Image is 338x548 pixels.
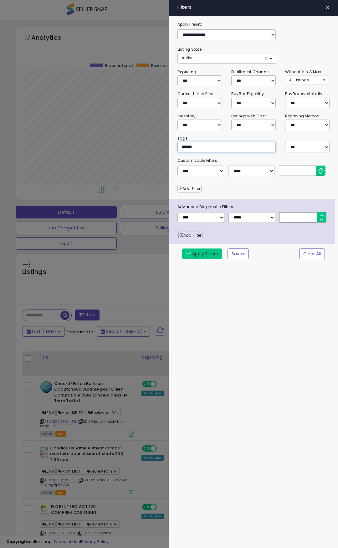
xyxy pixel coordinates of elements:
[182,248,222,259] button: Apply Filters
[173,135,334,142] small: Tags
[177,91,214,96] small: Current Listed Price
[177,47,202,52] small: Listing State
[285,91,322,96] small: BuyBox Availability
[178,53,276,64] button: Active ×
[231,69,269,74] small: Fulfillment Channel
[177,69,196,74] small: Repricing
[289,77,309,83] span: All Listings
[173,157,334,164] small: Customizable Filters
[228,248,249,259] button: Save
[264,55,268,62] span: ×
[231,113,266,119] small: Listings with Cost
[173,21,334,28] label: Apply Preset:
[177,113,196,119] small: Inventory
[173,203,335,210] span: Advanced Diagnostic Filters
[285,69,321,74] small: Without Min & Max
[285,75,330,85] button: All Listings
[231,91,264,96] small: BuyBox Eligibility
[177,5,330,10] h4: Filters
[182,55,193,60] span: Active
[299,248,325,259] button: Clear All
[325,3,330,12] span: ×
[178,232,202,239] button: Add Filter
[285,113,320,119] small: Repricing Method
[323,3,332,12] button: ×
[177,185,202,192] button: Add Filter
